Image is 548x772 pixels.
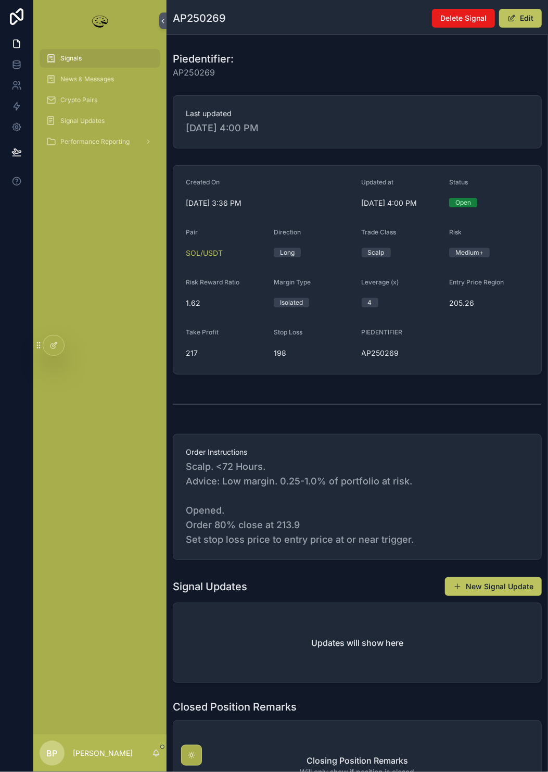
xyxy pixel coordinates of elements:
span: 1.62 [186,298,265,308]
span: Order Instructions [186,447,529,457]
span: [DATE] 4:00 PM [186,121,529,135]
div: Isolated [280,298,303,307]
span: Risk Reward Ratio [186,278,239,286]
span: PIEDENTIFIER [362,328,403,336]
a: SOL/USDT [186,248,223,258]
h1: Piedentifier: [173,52,234,66]
span: News & Messages [60,75,114,83]
div: Scalp [368,248,385,257]
div: 4 [368,298,372,307]
span: Crypto Pairs [60,96,97,104]
span: Status [449,178,468,186]
span: Pair [186,228,198,236]
span: Signal Updates [60,117,105,125]
p: [PERSON_NAME] [73,748,133,758]
div: Long [280,248,295,257]
a: News & Messages [40,70,160,89]
span: Updated at [362,178,394,186]
span: Direction [274,228,301,236]
span: Signals [60,54,82,63]
div: Medium+ [455,248,483,257]
a: Crypto Pairs [40,91,160,109]
span: Risk [449,228,462,236]
h2: Updates will show here [311,637,403,649]
span: Created On [186,178,220,186]
h1: AP250269 [173,11,226,26]
a: Signal Updates [40,111,160,130]
span: Stop Loss [274,328,302,336]
button: Delete Signal [432,9,495,28]
span: Entry Price Region [449,278,504,286]
span: 198 [274,348,353,358]
button: Edit [499,9,542,28]
span: Margin Type [274,278,311,286]
h1: Closed Position Remarks [173,700,297,714]
span: Take Profit [186,328,219,336]
span: [DATE] 4:00 PM [362,198,441,208]
button: New Signal Update [445,577,542,596]
span: Trade Class [362,228,397,236]
span: 217 [186,348,265,358]
div: scrollable content [33,42,167,165]
a: Signals [40,49,160,68]
span: [DATE] 3:36 PM [186,198,353,208]
a: Performance Reporting [40,132,160,151]
h1: Signal Updates [173,579,247,594]
h2: Closing Position Remarks [307,754,408,767]
span: Scalp. <72 Hours. Advice: Low margin. 0.25-1.0% of portfolio at risk. Opened. Order 80% close at ... [186,459,529,547]
span: 205.26 [449,298,529,308]
img: App logo [90,13,110,29]
span: Leverage (x) [362,278,399,286]
span: AP250269 [173,66,234,79]
div: Open [455,198,471,207]
span: Performance Reporting [60,138,130,146]
span: Delete Signal [440,13,487,23]
span: AP250269 [362,348,441,358]
span: Last updated [186,108,529,119]
span: BP [47,747,58,759]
